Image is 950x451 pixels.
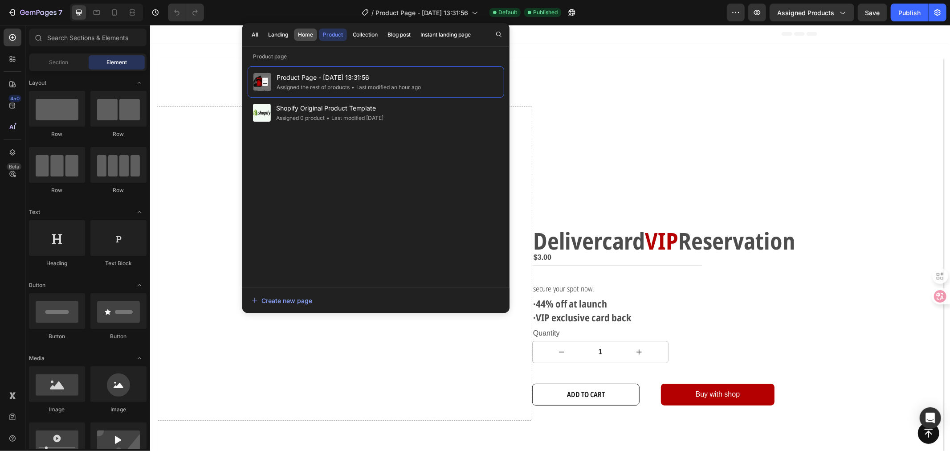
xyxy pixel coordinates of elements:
[770,4,854,21] button: Assigned Products
[150,25,950,451] iframe: Design area
[898,8,921,17] div: Publish
[90,406,147,414] div: Image
[353,31,378,39] div: Collection
[421,31,471,39] div: Instant landing page
[8,95,21,102] div: 450
[29,281,45,289] span: Button
[326,115,330,121] span: •
[58,7,62,18] p: 7
[858,4,887,21] button: Save
[90,259,147,267] div: Text Block
[132,278,147,292] span: Toggle open
[382,301,768,316] div: Quantity
[248,29,262,41] button: All
[323,31,343,39] div: Product
[277,83,350,92] div: Assigned the rest of products
[168,4,204,21] div: Undo/Redo
[7,163,21,170] div: Beta
[90,332,147,340] div: Button
[29,259,85,267] div: Heading
[383,225,402,240] div: $3.00
[90,130,147,138] div: Row
[276,103,384,114] span: Shopify Original Product Template
[546,363,590,376] p: Buy with shop
[242,52,510,61] p: Product page
[252,31,258,39] div: All
[498,8,517,16] span: Default
[383,272,457,285] strong: ·44% off at launch
[388,31,411,39] div: Blog post
[90,186,147,194] div: Row
[106,58,127,66] span: Element
[29,29,147,46] input: Search Sections & Elements
[29,332,85,340] div: Button
[349,29,382,41] button: Collection
[264,29,292,41] button: Landing
[383,286,481,299] strong: ·VIP exclusive card back
[375,8,468,17] span: Product Page - [DATE] 13:31:56
[294,29,317,41] button: Home
[251,291,501,309] button: Create new page
[29,130,85,138] div: Row
[371,8,374,17] span: /
[268,31,288,39] div: Landing
[920,407,941,429] div: Open Intercom Messenger
[511,359,625,381] a: Buy with shop
[461,316,518,338] button: increment
[29,186,85,194] div: Row
[29,208,40,216] span: Text
[383,258,444,269] span: secure your spot now.
[298,31,313,39] div: Home
[4,4,66,21] button: 7
[49,58,69,66] span: Section
[276,114,325,123] div: Assigned 0 product
[384,29,415,41] button: Blog post
[171,235,218,242] div: Drop element here
[132,205,147,219] span: Toggle open
[495,200,528,231] strong: VIP
[350,83,421,92] div: Last modified an hour ago
[417,365,455,374] div: Add to cart
[440,316,461,338] input: quantity
[277,72,421,83] span: Product Page - [DATE] 13:31:56
[132,76,147,90] span: Toggle open
[382,359,489,381] button: Add to cart
[891,4,928,21] button: Publish
[533,8,558,16] span: Published
[29,406,85,414] div: Image
[383,316,440,338] button: decrement
[383,200,495,231] strong: Delivercard
[319,29,347,41] button: Product
[132,351,147,365] span: Toggle open
[417,29,475,41] button: Instant landing page
[29,354,45,362] span: Media
[29,79,46,87] span: Layout
[325,114,384,123] div: Last modified [DATE]
[528,200,645,231] strong: Reservation
[351,84,355,90] span: •
[865,9,880,16] span: Save
[252,296,312,305] div: Create new page
[777,8,834,17] span: Assigned Products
